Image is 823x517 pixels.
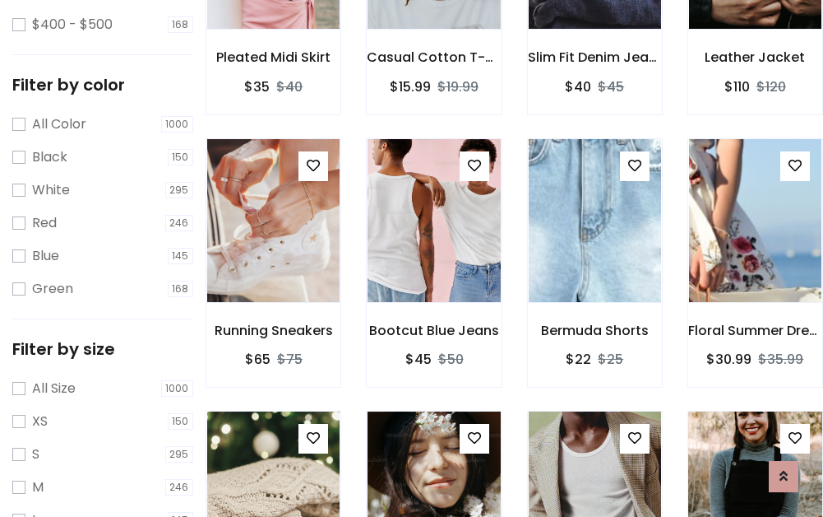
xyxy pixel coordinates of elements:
label: Black [32,147,67,167]
span: 168 [168,281,194,297]
h6: $30.99 [706,352,751,367]
h6: $110 [724,79,750,95]
h6: Leather Jacket [688,49,822,65]
label: All Size [32,379,76,398]
label: XS [32,412,48,431]
span: 295 [165,182,194,198]
h6: Slim Fit Denim Jeans [528,49,662,65]
span: 1000 [161,380,194,397]
del: $35.99 [758,350,803,369]
h6: $35 [244,79,270,95]
h5: Filter by size [12,339,193,359]
del: $120 [756,77,786,96]
del: $40 [276,77,303,96]
label: M [32,477,44,497]
h6: Floral Summer Dress [688,323,822,338]
h6: $40 [565,79,591,95]
label: $400 - $500 [32,15,113,35]
del: $75 [277,350,303,369]
h6: $22 [566,352,591,367]
h6: Running Sneakers [206,323,340,338]
label: White [32,180,70,200]
span: 246 [165,479,194,496]
del: $25 [598,350,623,369]
h5: Filter by color [12,75,193,95]
span: 150 [168,149,194,165]
label: S [32,445,39,464]
span: 150 [168,413,194,430]
h6: $15.99 [390,79,431,95]
del: $50 [438,350,464,369]
label: All Color [32,114,86,134]
span: 1000 [161,116,194,133]
del: $45 [598,77,624,96]
h6: $45 [405,352,432,367]
span: 295 [165,446,194,463]
h6: Casual Cotton T-Shirt [367,49,501,65]
h6: $65 [245,352,270,367]
span: 145 [168,248,194,264]
label: Blue [32,246,59,266]
label: Red [32,213,57,233]
label: Green [32,279,73,299]
h6: Pleated Midi Skirt [206,49,340,65]
span: 168 [168,16,194,33]
h6: Bootcut Blue Jeans [367,323,501,338]
del: $19.99 [437,77,479,96]
span: 246 [165,215,194,231]
h6: Bermuda Shorts [528,323,662,338]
